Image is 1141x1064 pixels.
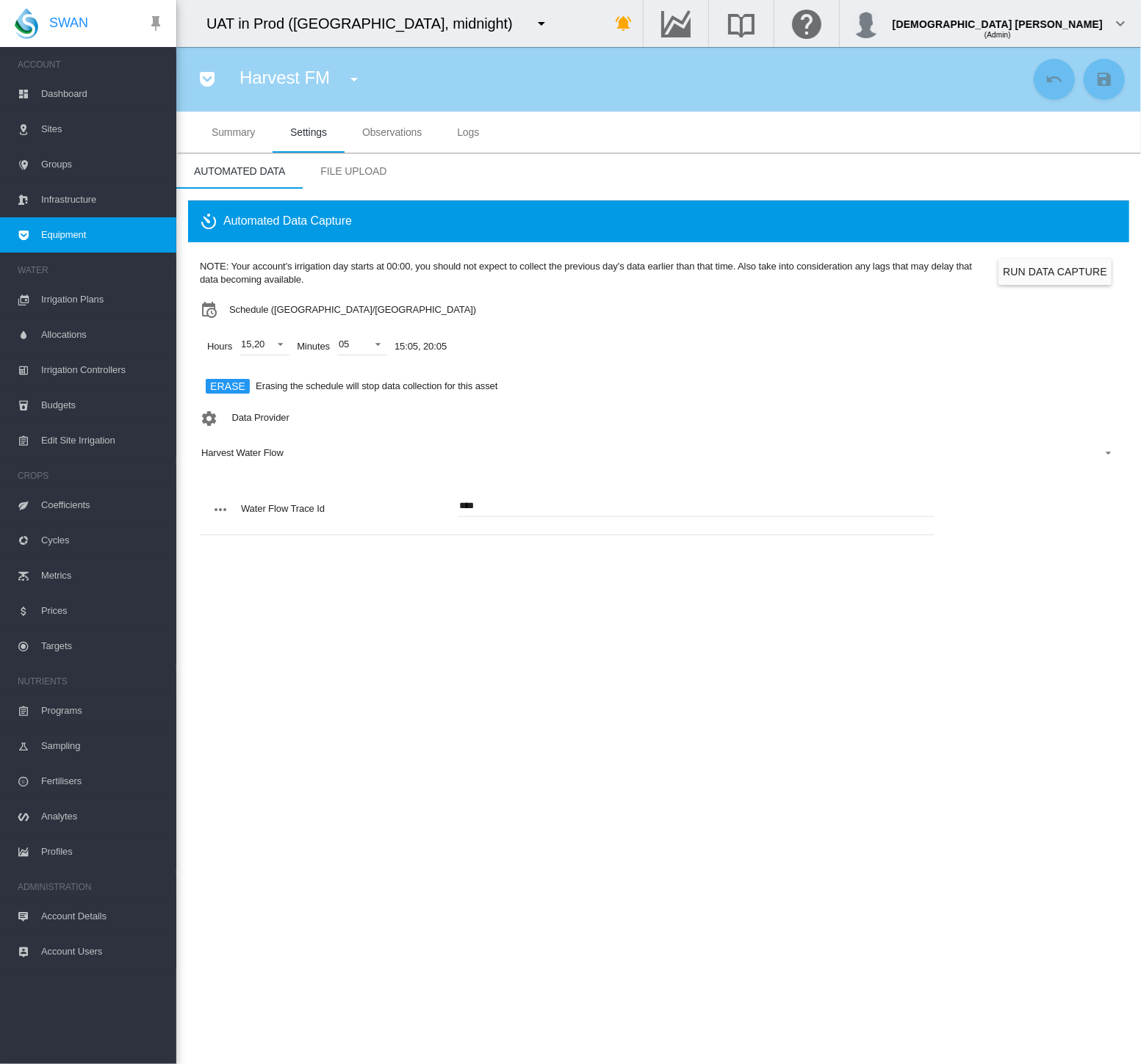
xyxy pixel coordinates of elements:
[41,217,165,253] span: Equipment
[1045,70,1063,88] md-icon: icon-undo
[41,728,165,764] span: Sampling
[658,15,694,32] md-icon: Go to the Data Hub
[41,899,165,934] span: Account Details
[206,379,250,394] button: Erase
[41,593,165,629] span: Prices
[320,165,386,177] span: File Upload
[18,53,165,76] span: ACCOUNT
[241,338,251,351] div: 15
[41,488,165,523] span: Coefficients
[241,503,325,514] label: Water Flow Trace Id
[18,258,165,282] span: WATER
[41,282,165,317] span: Irrigation Plans
[41,693,165,728] span: Programs
[387,333,454,361] span: 15:05, 20:05
[200,213,352,231] span: Automated Data Capture
[1034,59,1075,100] button: Cancel Changes
[18,875,165,899] span: ADMINISTRATION
[198,70,216,88] md-icon: icon-pocket
[41,76,165,112] span: Dashboard
[345,70,363,88] md-icon: icon-menu-down
[41,112,165,147] span: Sites
[41,558,165,593] span: Metrics
[998,258,1112,285] button: Run Data Capture
[41,423,165,458] span: Edit Site Irrigation
[533,15,550,32] md-icon: icon-menu-down
[15,8,38,39] img: SWAN-Landscape-Logo-Colour-drop.png
[1112,15,1129,32] md-icon: icon-chevron-down
[893,11,1103,26] div: [DEMOGRAPHIC_DATA] [PERSON_NAME]
[254,338,264,351] div: 20
[229,303,476,316] span: Schedule ([GEOGRAPHIC_DATA]/[GEOGRAPHIC_DATA])
[457,126,479,138] span: Logs
[289,333,337,361] span: Minutes
[527,9,556,38] button: icon-menu-down
[212,126,255,138] span: Summary
[41,182,165,217] span: Infrastructure
[41,523,165,558] span: Cycles
[200,410,217,427] md-icon: icon-cog
[200,333,240,361] span: Hours
[200,301,217,319] md-icon: icon-calendar-clock
[615,15,633,32] md-icon: icon-bell-ring
[200,260,993,286] div: NOTE: Your account's irrigation day starts at 00:00, you should not expect to collect the previou...
[41,388,165,423] span: Budgets
[290,126,327,138] span: Settings
[18,464,165,488] span: CROPS
[256,380,497,393] span: Erasing the schedule will stop data collection for this asset
[200,213,223,231] md-icon: icon-camera-timer
[724,15,759,32] md-icon: Search the knowledge base
[1084,59,1125,100] button: Save Changes
[200,442,1117,464] md-select: Configuration: Harvest Water Flow
[41,764,165,799] span: Fertilisers
[49,14,88,32] span: SWAN
[18,670,165,693] span: NUTRIENTS
[362,126,422,138] span: Observations
[985,31,1011,39] span: (Admin)
[339,339,349,350] div: 05
[1095,70,1113,88] md-icon: icon-content-save
[41,834,165,869] span: Profiles
[41,147,165,182] span: Groups
[192,65,222,94] button: icon-pocket
[339,65,369,94] button: icon-menu-down
[41,799,165,834] span: Analytes
[789,15,824,32] md-icon: Click here for help
[41,934,165,969] span: Account Users
[232,413,289,424] span: Data Provider
[206,13,526,34] div: UAT in Prod ([GEOGRAPHIC_DATA], midnight)
[212,501,229,518] md-icon: icon-dots-horizontal
[41,317,165,352] span: Allocations
[241,338,264,351] span: ,
[41,352,165,388] span: Irrigation Controllers
[240,68,330,87] span: Harvest FM
[609,9,638,38] button: icon-bell-ring
[147,15,165,32] md-icon: icon-pin
[41,629,165,664] span: Targets
[852,9,881,38] img: profile.jpg
[201,447,284,458] div: Harvest Water Flow
[194,165,285,177] span: Automated Data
